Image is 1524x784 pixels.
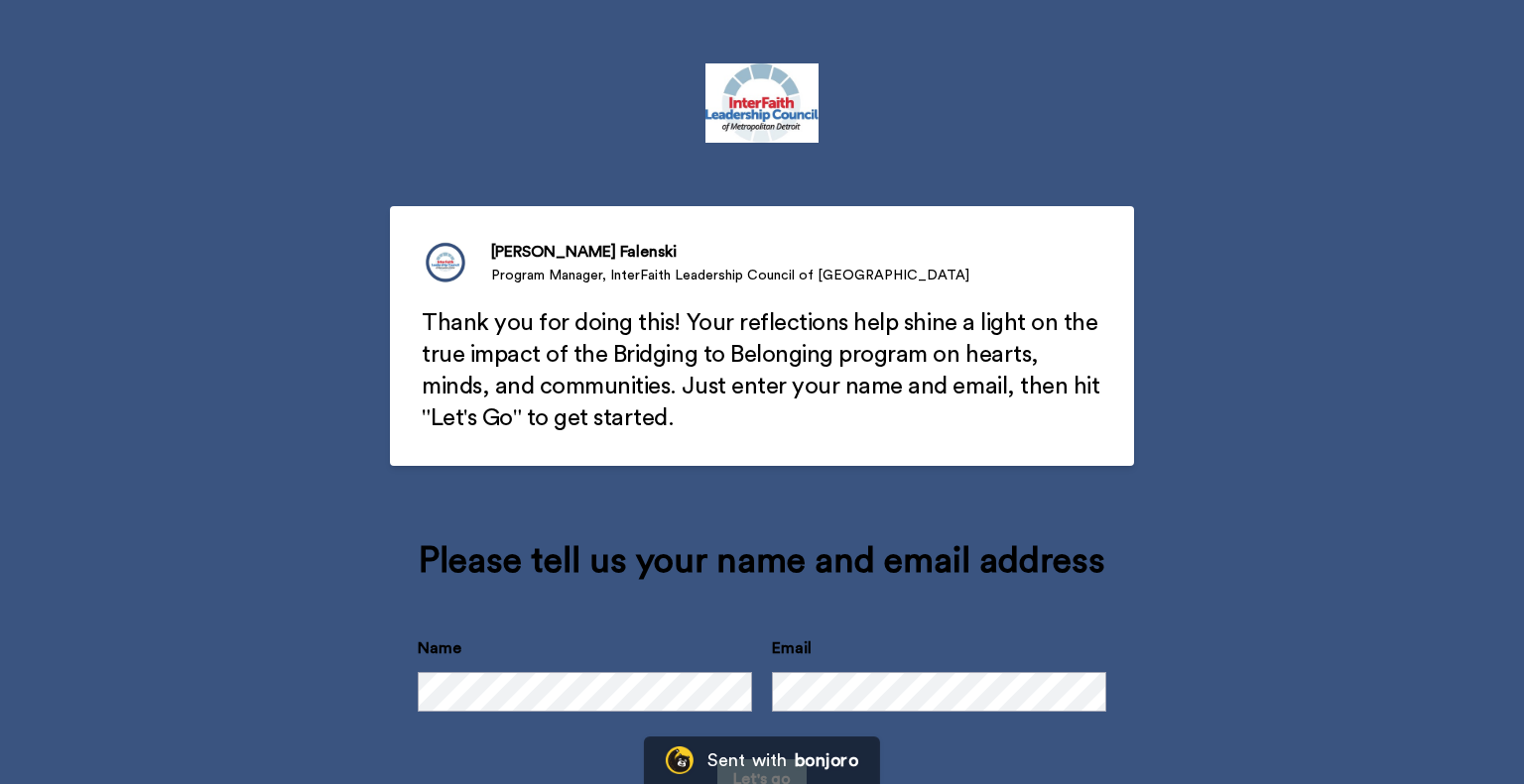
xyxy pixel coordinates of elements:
[422,311,1105,430] span: Thank you for doing this! Your reflections help shine a light on the true impact of the Bridging ...
[772,636,812,660] label: Email
[795,751,858,769] div: bonjoro
[418,636,461,660] label: Name
[491,240,969,264] div: [PERSON_NAME] Falenski
[666,746,694,774] img: Bonjoro Logo
[491,266,969,285] div: Program Manager, InterFaith Leadership Council of [GEOGRAPHIC_DATA]
[422,238,471,287] img: Program Manager, InterFaith Leadership Council of Metropolitan Detroit
[707,751,787,769] div: Sent with
[418,541,1106,581] div: Please tell us your name and email address
[644,736,880,784] a: Bonjoro LogoSent withbonjoro
[705,63,819,143] img: https://cdn.bonjoro.com/media/3e74c316-e843-427d-9c84-513d8f82f23b/362f764f-a445-4235-8c93-22d977...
